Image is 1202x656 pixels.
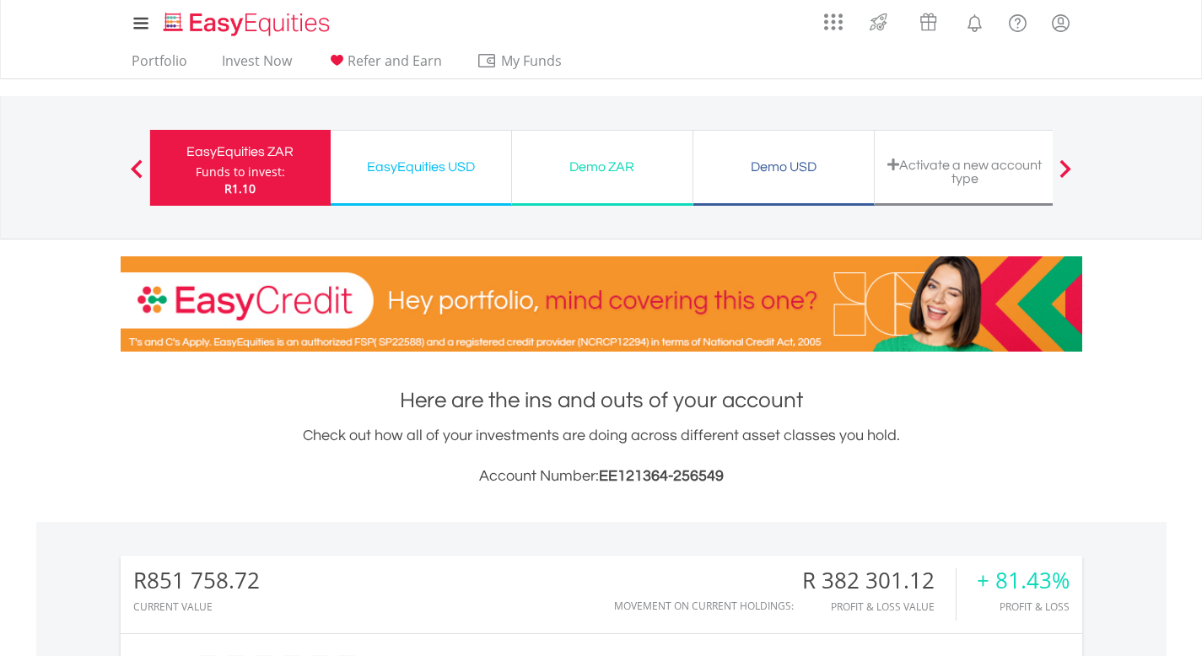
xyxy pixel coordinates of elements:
div: Movement on Current Holdings: [614,600,794,611]
img: EasyEquities_Logo.png [160,10,337,38]
a: Invest Now [215,52,299,78]
img: grid-menu-icon.svg [824,13,843,31]
img: thrive-v2.svg [865,8,892,35]
div: EasyEquities USD [341,155,501,179]
a: My Profile [1039,4,1082,41]
img: vouchers-v2.svg [914,8,942,35]
div: CURRENT VALUE [133,601,260,612]
a: Notifications [953,4,996,38]
a: FAQ's and Support [996,4,1039,38]
div: Demo USD [703,155,864,179]
div: Profit & Loss [977,601,1070,612]
a: Portfolio [125,52,194,78]
div: Funds to invest: [196,164,285,180]
div: Check out how all of your investments are doing across different asset classes you hold. [121,424,1082,488]
div: R 382 301.12 [802,568,956,593]
a: AppsGrid [813,4,854,31]
div: Demo ZAR [522,155,682,179]
div: Profit & Loss Value [802,601,956,612]
div: Activate a new account type [885,158,1045,186]
span: My Funds [477,50,587,72]
span: R1.10 [224,180,256,196]
a: Vouchers [903,4,953,35]
div: R851 758.72 [133,568,260,593]
span: Refer and Earn [348,51,442,70]
h3: Account Number: [121,465,1082,488]
span: EE121364-256549 [599,468,724,484]
div: + 81.43% [977,568,1070,593]
div: EasyEquities ZAR [160,140,321,164]
a: Home page [157,4,337,38]
a: Refer and Earn [320,52,449,78]
img: EasyCredit Promotion Banner [121,256,1082,352]
h1: Here are the ins and outs of your account [121,385,1082,416]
